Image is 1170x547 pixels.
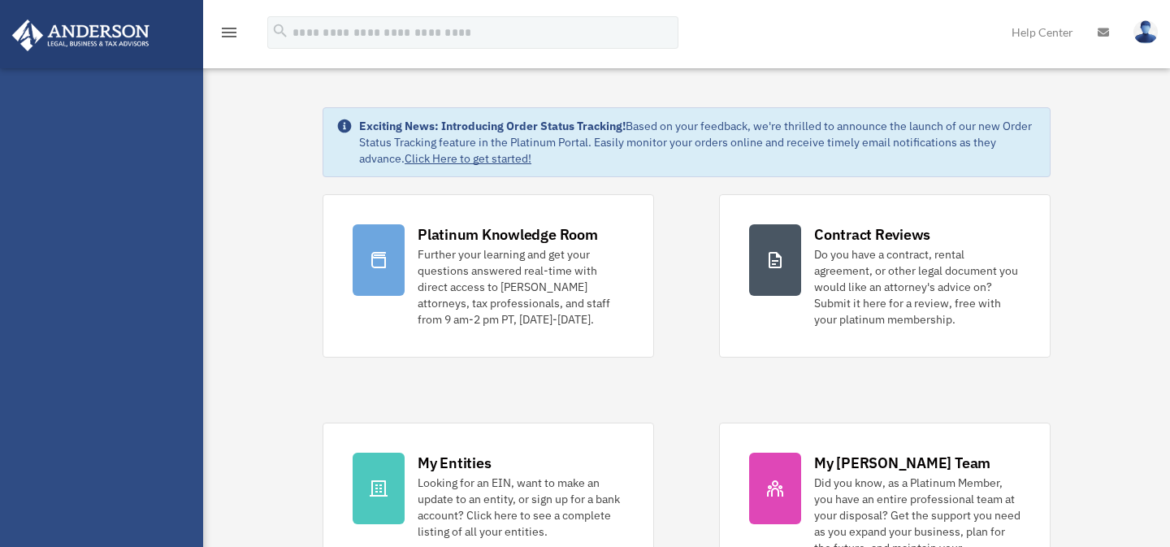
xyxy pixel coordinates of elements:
[323,194,654,358] a: Platinum Knowledge Room Further your learning and get your questions answered real-time with dire...
[418,246,624,328] div: Further your learning and get your questions answered real-time with direct access to [PERSON_NAM...
[814,246,1020,328] div: Do you have a contract, rental agreement, or other legal document you would like an attorney's ad...
[814,453,990,473] div: My [PERSON_NAME] Team
[418,224,598,245] div: Platinum Knowledge Room
[719,194,1051,358] a: Contract Reviews Do you have a contract, rental agreement, or other legal document you would like...
[814,224,930,245] div: Contract Reviews
[219,23,239,42] i: menu
[271,22,289,40] i: search
[7,20,154,51] img: Anderson Advisors Platinum Portal
[1133,20,1158,44] img: User Pic
[418,475,624,540] div: Looking for an EIN, want to make an update to an entity, or sign up for a bank account? Click her...
[405,151,531,166] a: Click Here to get started!
[359,119,626,133] strong: Exciting News: Introducing Order Status Tracking!
[219,28,239,42] a: menu
[418,453,491,473] div: My Entities
[359,118,1037,167] div: Based on your feedback, we're thrilled to announce the launch of our new Order Status Tracking fe...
